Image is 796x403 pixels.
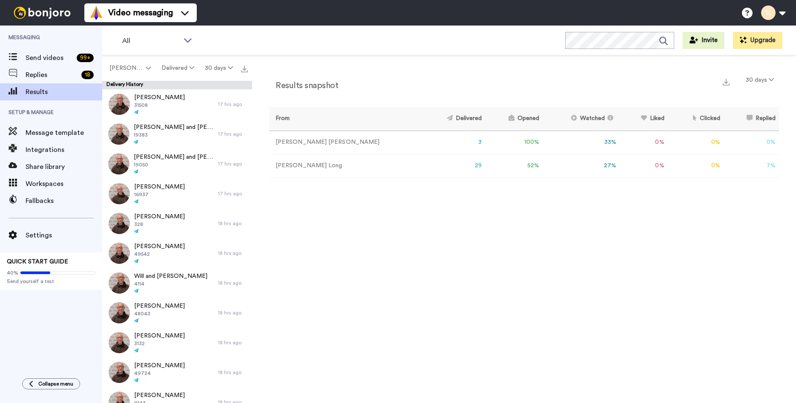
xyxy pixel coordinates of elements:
[134,340,185,347] span: 3132
[543,131,620,154] td: 33 %
[134,212,185,221] span: [PERSON_NAME]
[102,238,252,268] a: [PERSON_NAME]4954218 hrs ago
[109,94,130,115] img: 8f7d56bc-4e47-4639-990b-6d460f4f957f-thumb.jpg
[218,131,248,137] div: 17 hrs ago
[620,131,668,154] td: 0 %
[26,230,102,240] span: Settings
[269,154,422,177] td: [PERSON_NAME] Long
[109,272,130,294] img: cfaea55c-5ec7-438d-8d8b-a8336a9bac41-thumb.jpg
[108,153,129,174] img: 922578cf-03db-4388-8dd1-fb6caf4620b6-thumb.jpg
[218,190,248,197] div: 17 hrs ago
[7,259,68,265] span: QUICK START GUIDE
[218,369,248,376] div: 18 hrs ago
[134,280,207,287] span: 4114
[134,310,185,317] span: 48043
[7,278,95,285] span: Send yourself a test
[26,179,102,189] span: Workspaces
[109,243,130,264] img: 81afa6d7-4072-490c-8a25-5c928a0789a1-thumb.jpg
[26,128,102,138] span: Message template
[720,75,732,88] button: Export a summary of each team member’s results that match this filter now.
[620,154,668,177] td: 0 %
[200,60,239,76] button: 30 days
[241,66,248,72] img: export.svg
[218,220,248,227] div: 18 hrs ago
[724,154,779,177] td: 7 %
[102,268,252,298] a: Will and [PERSON_NAME]411418 hrs ago
[102,209,252,238] a: [PERSON_NAME]32818 hrs ago
[218,280,248,286] div: 18 hrs ago
[485,131,543,154] td: 100 %
[543,154,620,177] td: 27 %
[134,191,185,198] span: 16937
[134,251,185,257] span: 49542
[134,102,185,109] span: 31508
[668,131,724,154] td: 0 %
[109,362,130,383] img: 92d8e663-9667-4577-ae64-d23df5ed1fb6-thumb.jpg
[723,79,730,86] img: export.svg
[134,272,207,280] span: Will and [PERSON_NAME]
[102,179,252,209] a: [PERSON_NAME]1693717 hrs ago
[269,107,422,131] th: From
[26,145,102,155] span: Integrations
[741,72,779,88] button: 30 days
[683,32,724,49] button: Invite
[77,54,94,62] div: 99 +
[269,81,338,90] h2: Results snapshot
[109,64,144,72] span: [PERSON_NAME]
[134,361,185,370] span: [PERSON_NAME]
[134,370,185,377] span: 49724
[109,302,130,323] img: a0a17d8c-2aa4-4c5a-9bf7-0f574231706e-thumb.jpg
[134,242,185,251] span: [PERSON_NAME]
[109,332,130,353] img: 27d23bb0-d3e5-45b8-940a-886694c11a76-thumb.jpg
[485,154,543,177] td: 52 %
[269,131,422,154] td: [PERSON_NAME] [PERSON_NAME]
[134,131,214,138] span: 19383
[543,107,620,131] th: Watched
[422,107,485,131] th: Delivered
[102,119,252,149] a: [PERSON_NAME] and [PERSON_NAME]1938317 hrs ago
[733,32,782,49] button: Upgrade
[724,131,779,154] td: 0 %
[102,81,252,89] div: Delivery History
[422,154,485,177] td: 29
[218,101,248,108] div: 17 hrs ago
[668,154,724,177] td: 0 %
[134,123,214,131] span: [PERSON_NAME] and [PERSON_NAME]
[109,183,130,204] img: 67130d82-8498-4792-ad6c-52641d93df9f-thumb.jpg
[26,70,78,80] span: Replies
[7,269,18,276] span: 40%
[102,89,252,119] a: [PERSON_NAME]3150817 hrs ago
[108,123,129,145] img: 30d3da5b-e559-4435-9754-a07ecc2e1ad3-thumb.jpg
[89,6,103,20] img: vm-color.svg
[134,183,185,191] span: [PERSON_NAME]
[218,309,248,316] div: 18 hrs ago
[134,93,185,102] span: [PERSON_NAME]
[134,221,185,228] span: 328
[134,161,214,168] span: 19050
[26,162,102,172] span: Share library
[485,107,543,131] th: Opened
[122,36,179,46] span: All
[81,71,94,79] div: 18
[218,339,248,346] div: 18 hrs ago
[218,250,248,257] div: 18 hrs ago
[38,380,73,387] span: Collapse menu
[102,149,252,179] a: [PERSON_NAME] and [PERSON_NAME]1905017 hrs ago
[109,213,130,234] img: aeed7822-7ec8-4ab1-aca9-08e39ebae805-thumb.jpg
[26,87,102,97] span: Results
[239,62,250,74] button: Export all results that match these filters now.
[620,107,668,131] th: Liked
[22,378,80,389] button: Collapse menu
[668,107,724,131] th: Clicked
[10,7,74,19] img: bj-logo-header-white.svg
[108,7,173,19] span: Video messaging
[422,131,485,154] td: 3
[102,357,252,387] a: [PERSON_NAME]4972418 hrs ago
[134,153,214,161] span: [PERSON_NAME] and [PERSON_NAME]
[102,298,252,328] a: [PERSON_NAME]4804318 hrs ago
[102,328,252,357] a: [PERSON_NAME]313218 hrs ago
[134,391,185,400] span: [PERSON_NAME]
[26,196,102,206] span: Fallbacks
[724,107,779,131] th: Replied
